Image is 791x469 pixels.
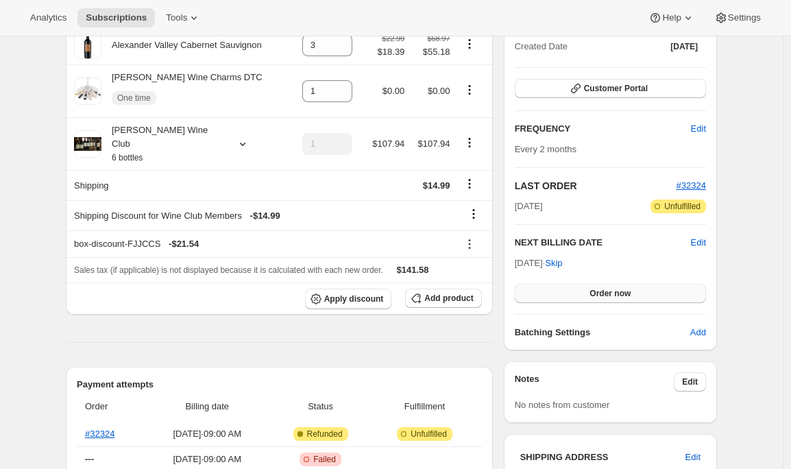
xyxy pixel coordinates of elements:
span: $0.00 [428,86,450,96]
h2: LAST ORDER [515,179,677,193]
span: Customer Portal [584,83,648,94]
button: Product actions [459,36,480,51]
span: $107.94 [372,139,404,149]
div: [PERSON_NAME] Wine Club [101,123,225,165]
button: Shipping actions [459,176,480,191]
button: Product actions [459,82,480,97]
span: Status [273,400,368,413]
span: Every 2 months [515,144,576,154]
button: Tools [158,8,209,27]
span: [DATE] · [515,258,563,268]
div: Alexander Valley Cabernet Sauvignon [101,38,262,52]
span: Subscriptions [86,12,147,23]
img: product img [74,77,101,105]
span: Analytics [30,12,66,23]
button: [DATE] [662,37,706,56]
a: #32324 [85,429,114,439]
div: [PERSON_NAME] Wine Charms DTC [101,71,263,112]
span: Edit [691,122,706,136]
small: $68.97 [427,34,450,43]
span: $18.39 [378,45,405,59]
span: $0.00 [382,86,405,96]
span: $141.58 [397,265,429,275]
span: [DATE] · 09:00 AM [149,453,265,466]
button: Subscriptions [77,8,155,27]
button: Order now [515,284,706,303]
button: Skip [537,252,570,274]
h3: Notes [515,372,674,392]
span: Order now [589,288,631,299]
button: Product actions [459,135,480,150]
span: Apply discount [324,293,384,304]
span: Add [690,326,706,339]
span: Failed [313,454,336,465]
span: - $14.99 [250,209,280,223]
span: [DATE] · 09:00 AM [149,427,265,441]
span: Refunded [307,429,343,440]
button: Analytics [22,8,75,27]
span: Billing date [149,400,265,413]
span: Sales tax (if applicable) is not displayed because it is calculated with each new order. [74,265,383,275]
span: $107.94 [418,139,450,149]
span: No notes from customer [515,400,610,410]
span: Settings [728,12,761,23]
span: Edit [685,450,701,464]
h2: Payment attempts [77,378,482,392]
h2: FREQUENCY [515,122,691,136]
button: Add product [405,289,481,308]
span: Help [662,12,681,23]
a: #32324 [677,180,706,191]
span: --- [85,454,94,464]
button: Customer Portal [515,79,706,98]
small: $22.99 [382,34,404,43]
th: Shipping [66,170,291,200]
h3: SHIPPING ADDRESS [520,450,685,464]
span: Tools [166,12,187,23]
span: Unfulfilled [411,429,447,440]
button: Edit [683,118,714,140]
button: Add [682,322,714,344]
button: Apply discount [305,289,392,309]
button: Edit [691,236,706,250]
div: Shipping Discount for Wine Club Members [74,209,450,223]
span: - $21.54 [169,237,199,251]
span: Edit [682,376,698,387]
small: 6 bottles [112,153,143,163]
button: Help [640,8,703,27]
th: Order [77,392,145,422]
button: Settings [706,8,769,27]
span: Skip [545,256,562,270]
span: Unfulfilled [664,201,701,212]
button: #32324 [677,179,706,193]
span: [DATE] [515,200,543,213]
h6: Batching Settings [515,326,690,339]
span: One time [117,93,151,104]
span: Fulfillment [376,400,473,413]
button: Edit [674,372,706,392]
span: $14.99 [423,180,450,191]
span: Created Date [515,40,568,53]
span: [DATE] [670,41,698,52]
span: $55.18 [413,45,450,59]
button: Edit [677,446,709,468]
div: box-discount-FJJCCS [74,237,450,251]
h2: NEXT BILLING DATE [515,236,691,250]
span: Add product [424,293,473,304]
